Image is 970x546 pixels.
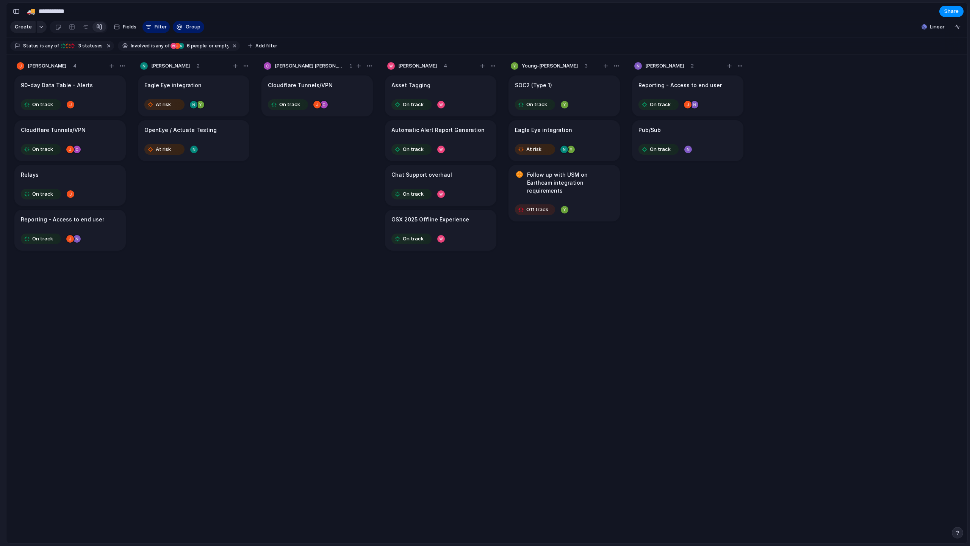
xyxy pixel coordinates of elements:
div: OpenEye / Actuate TestingAt risk [138,120,249,161]
span: people [185,42,207,49]
h1: Follow up with USM on Earthcam integration requirements [527,171,613,195]
div: Pub/SubOn track [632,120,743,161]
button: On track [19,233,63,245]
button: Filter [142,21,170,33]
button: 3 statuses [59,42,104,50]
span: Group [186,23,200,31]
button: On track [390,99,433,111]
span: Status [23,42,39,49]
button: Fields [111,21,139,33]
button: At risk [142,99,186,111]
div: 🚚 [27,6,35,16]
span: On track [32,146,53,153]
span: 6 [185,43,191,49]
div: RelaysOn track [14,165,126,206]
span: is [151,42,155,49]
button: Share [939,6,964,17]
span: or empty [208,42,228,49]
span: [PERSON_NAME] [645,62,684,70]
span: On track [403,235,424,243]
button: On track [513,99,557,111]
span: Add filter [255,42,277,49]
h1: Eagle Eye integration [515,126,572,134]
h1: Cloudflare Tunnels/VPN [268,81,333,89]
span: On track [32,101,53,108]
span: 4 [73,62,77,70]
div: SOC2 (Type 1)On track [508,75,620,116]
span: [PERSON_NAME] [28,62,66,70]
h1: Pub/Sub [638,126,661,134]
button: Linear [918,21,948,33]
span: Involved [131,42,150,49]
div: Cloudflare Tunnels/VPNOn track [261,75,373,116]
button: On track [390,233,433,245]
h1: Relays [21,171,39,179]
div: Reporting - Access to end userOn track [632,75,743,116]
span: At risk [156,146,171,153]
div: 90-day Data Table - AlertsOn track [14,75,126,116]
button: Off track [513,204,557,216]
h1: SOC2 (Type 1) [515,81,552,89]
h1: Eagle Eye integration [144,81,202,89]
span: Linear [930,23,945,31]
div: Eagle Eye integrationAt risk [138,75,249,116]
button: Create [10,21,36,33]
span: Fields [123,23,136,31]
span: At risk [156,101,171,108]
h1: Reporting - Access to end user [638,81,722,89]
button: isany of [150,42,171,50]
span: Share [944,8,959,15]
span: At risk [526,146,541,153]
span: 3 [76,43,82,49]
button: On track [266,99,310,111]
span: 1 [349,62,352,70]
h1: 90-day Data Table - Alerts [21,81,93,89]
button: On track [390,188,433,200]
button: On track [637,99,681,111]
div: Reporting - Access to end userOn track [14,210,126,251]
button: At risk [142,143,186,155]
button: Group [173,21,204,33]
span: 2 [691,62,694,70]
span: On track [32,235,53,243]
span: Off track [526,206,548,213]
button: isany of [39,42,60,50]
span: 2 [197,62,200,70]
button: At risk [513,143,557,155]
span: On track [403,146,424,153]
div: Cloudflare Tunnels/VPNOn track [14,120,126,161]
span: Filter [155,23,167,31]
span: is [40,42,44,49]
span: any of [44,42,59,49]
h1: Chat Support overhaul [391,171,452,179]
span: On track [279,101,300,108]
h1: GSX 2025 Offline Experience [391,215,469,224]
span: [PERSON_NAME] [151,62,190,70]
div: Follow up with USM on Earthcam integration requirementsOff track [508,165,620,221]
span: [PERSON_NAME] [PERSON_NAME] [275,62,343,70]
span: any of [155,42,170,49]
span: statuses [76,42,103,49]
button: On track [19,188,63,200]
h1: Automatic Alert Report Generation [391,126,485,134]
h1: Cloudflare Tunnels/VPN [21,126,86,134]
span: On track [403,101,424,108]
div: Chat Support overhaulOn track [385,165,496,206]
button: On track [19,99,63,111]
span: Young-[PERSON_NAME] [522,62,578,70]
span: [PERSON_NAME] [398,62,437,70]
span: On track [32,190,53,198]
span: 4 [444,62,447,70]
span: 3 [585,62,588,70]
h1: Asset Tagging [391,81,430,89]
span: Create [15,23,32,31]
button: On track [390,143,433,155]
button: 6 peopleor empty [170,42,230,50]
span: On track [526,101,547,108]
div: Automatic Alert Report GenerationOn track [385,120,496,161]
button: 🚚 [25,5,37,17]
div: Asset TaggingOn track [385,75,496,116]
span: On track [650,101,671,108]
h1: Reporting - Access to end user [21,215,104,224]
button: Add filter [244,41,282,51]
